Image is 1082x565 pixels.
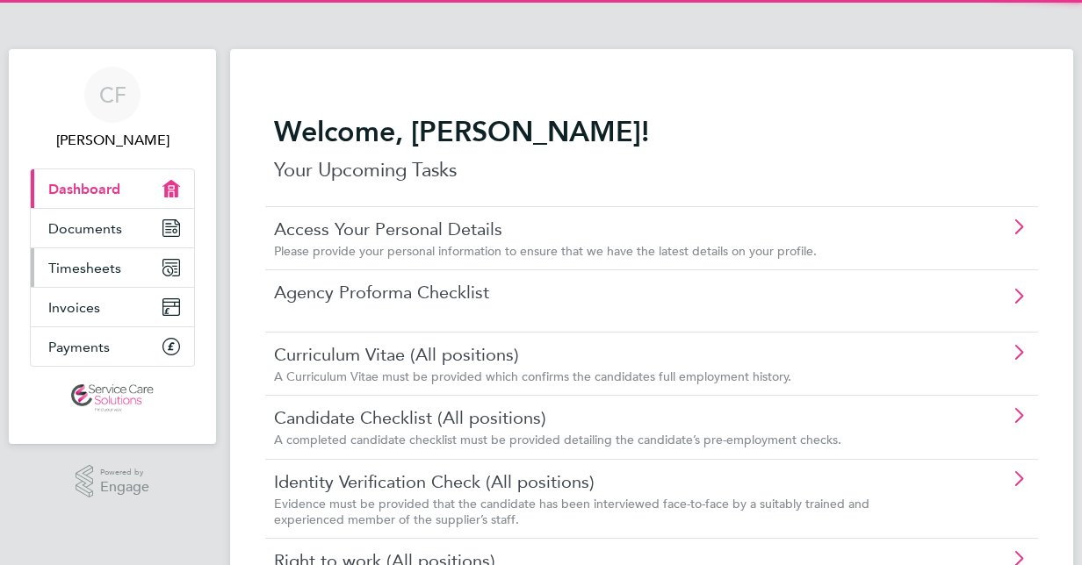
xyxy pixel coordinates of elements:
a: Candidate Checklist (All positions) [274,406,930,429]
a: Go to home page [30,384,195,412]
nav: Main navigation [9,49,216,444]
a: Agency Proforma Checklist [274,281,930,304]
a: Invoices [31,288,194,326]
a: Payments [31,327,194,366]
a: Dashboard [31,169,194,208]
img: servicecare-logo-retina.png [71,384,154,412]
span: Evidence must be provided that the candidate has been interviewed face-to-face by a suitably trai... [274,496,869,527]
span: Cleo Ferguson [30,130,195,151]
span: Payments [48,339,110,355]
span: Powered by [100,465,149,480]
span: Dashboard [48,181,120,197]
span: Timesheets [48,260,121,276]
a: Powered byEngage [76,465,150,498]
a: Documents [31,209,194,247]
a: Curriculum Vitae (All positions) [274,343,930,366]
a: Timesheets [31,248,194,287]
p: Your Upcoming Tasks [274,156,1029,184]
span: A Curriculum Vitae must be provided which confirms the candidates full employment history. [274,368,791,384]
span: Please provide your personal information to ensure that we have the latest details on your profile. [274,243,817,259]
span: A completed candidate checklist must be provided detailing the candidate’s pre-employment checks. [274,432,841,447]
span: Invoices [48,299,100,316]
span: Engage [100,480,149,495]
a: Access Your Personal Details [274,218,930,240]
a: CF[PERSON_NAME] [30,67,195,151]
span: Documents [48,220,122,237]
span: CF [99,83,126,106]
a: Identity Verification Check (All positions) [274,470,930,493]
h2: Welcome, [PERSON_NAME]! [274,114,1029,149]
